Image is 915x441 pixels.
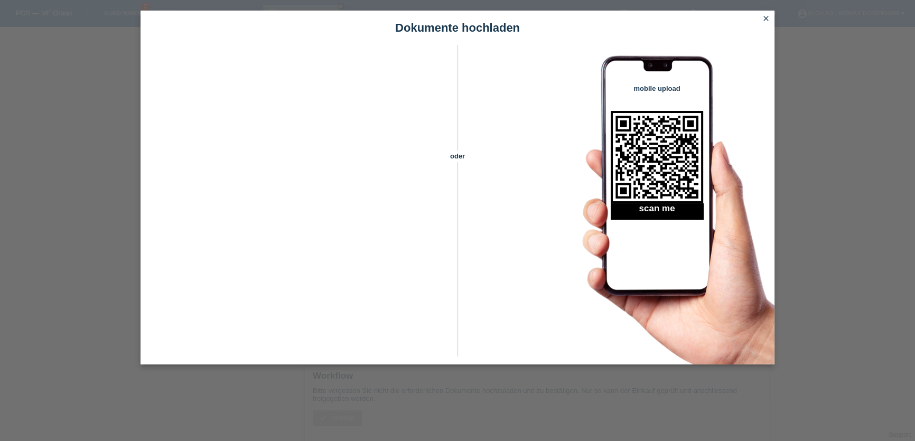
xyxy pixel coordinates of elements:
[611,203,703,219] h2: scan me
[762,14,770,23] i: close
[156,71,439,335] iframe: Upload
[611,85,703,92] h4: mobile upload
[439,151,476,162] span: oder
[759,13,773,25] a: close
[141,21,774,34] h1: Dokumente hochladen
